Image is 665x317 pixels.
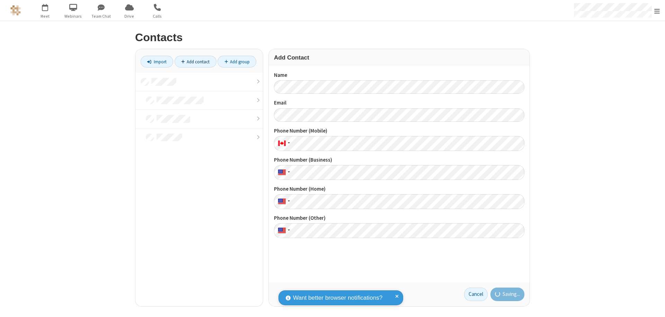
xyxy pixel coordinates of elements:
[135,31,530,44] h2: Contacts
[274,156,524,164] label: Phone Number (Business)
[274,136,292,151] div: Canada: + 1
[503,290,520,298] span: Saving...
[175,56,216,67] a: Add contact
[274,54,524,61] h3: Add Contact
[293,293,382,302] span: Want better browser notifications?
[274,194,292,209] div: United States: + 1
[116,13,142,19] span: Drive
[274,127,524,135] label: Phone Number (Mobile)
[464,288,488,301] a: Cancel
[88,13,114,19] span: Team Chat
[274,214,524,222] label: Phone Number (Other)
[60,13,86,19] span: Webinars
[274,185,524,193] label: Phone Number (Home)
[648,299,660,312] iframe: Chat
[144,13,170,19] span: Calls
[490,288,525,301] button: Saving...
[274,223,292,238] div: United States: + 1
[274,71,524,79] label: Name
[141,56,173,67] a: Import
[274,165,292,180] div: United States: + 1
[10,5,21,16] img: QA Selenium DO NOT DELETE OR CHANGE
[32,13,58,19] span: Meet
[218,56,256,67] a: Add group
[274,99,524,107] label: Email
